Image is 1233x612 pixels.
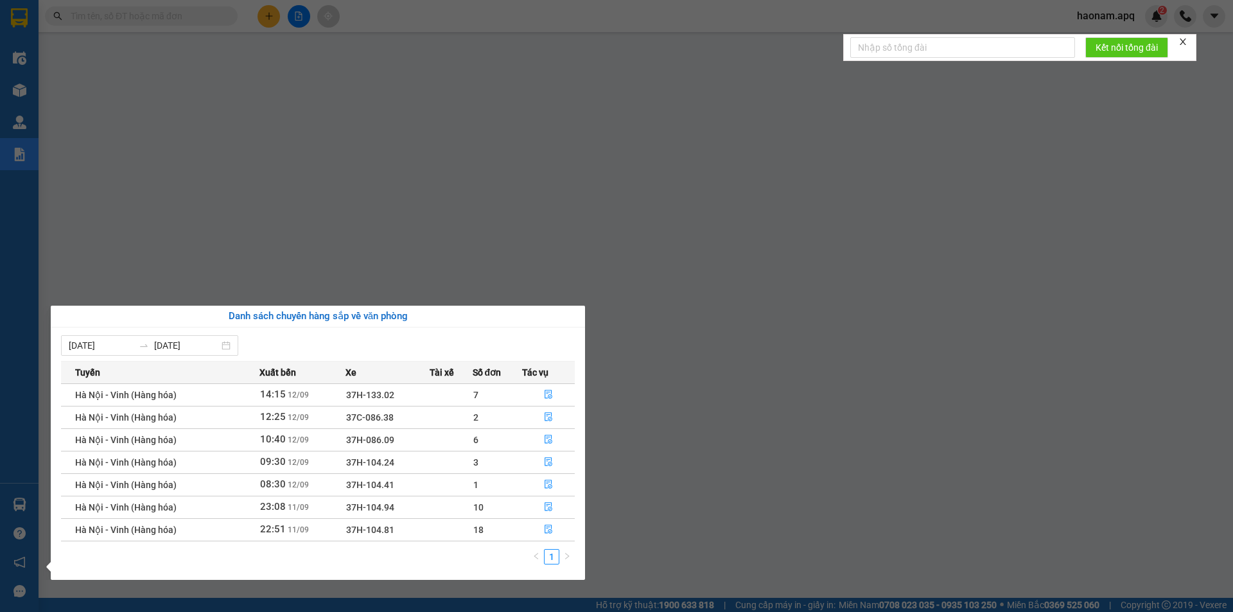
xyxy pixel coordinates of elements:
[288,435,309,444] span: 12/09
[288,525,309,534] span: 11/09
[473,457,478,468] span: 3
[346,480,394,490] span: 37H-104.41
[1178,37,1187,46] span: close
[75,412,177,423] span: Hà Nội - Vinh (Hàng hóa)
[473,480,478,490] span: 1
[288,503,309,512] span: 11/09
[346,435,394,445] span: 37H-086.09
[260,456,286,468] span: 09:30
[544,435,553,445] span: file-done
[1096,40,1158,55] span: Kết nối tổng đài
[544,457,553,468] span: file-done
[260,523,286,535] span: 22:51
[75,435,177,445] span: Hà Nội - Vinh (Hàng hóa)
[75,480,177,490] span: Hà Nội - Vinh (Hàng hóa)
[346,525,394,535] span: 37H-104.81
[259,365,296,380] span: Xuất bến
[523,520,574,540] button: file-done
[473,525,484,535] span: 18
[260,478,286,490] span: 08:30
[288,413,309,422] span: 12/09
[522,365,548,380] span: Tác vụ
[850,37,1075,58] input: Nhập số tổng đài
[473,412,478,423] span: 2
[346,457,394,468] span: 37H-104.24
[430,365,454,380] span: Tài xế
[563,552,571,560] span: right
[19,10,112,52] strong: CHUYỂN PHÁT NHANH AN PHÚ QUÝ
[18,55,113,98] span: [GEOGRAPHIC_DATA], [GEOGRAPHIC_DATA] ↔ [GEOGRAPHIC_DATA]
[345,365,356,380] span: Xe
[260,501,286,512] span: 23:08
[346,390,394,400] span: 37H-133.02
[6,69,16,133] img: logo
[545,550,559,564] a: 1
[523,497,574,518] button: file-done
[61,309,575,324] div: Danh sách chuyến hàng sắp về văn phòng
[473,365,502,380] span: Số đơn
[473,435,478,445] span: 6
[523,430,574,450] button: file-done
[559,549,575,564] li: Next Page
[529,549,544,564] button: left
[346,412,394,423] span: 37C-086.38
[75,390,177,400] span: Hà Nội - Vinh (Hàng hóa)
[260,411,286,423] span: 12:25
[69,338,134,353] input: Từ ngày
[346,502,394,512] span: 37H-104.94
[523,452,574,473] button: file-done
[288,390,309,399] span: 12/09
[544,525,553,535] span: file-done
[139,340,149,351] span: to
[473,390,478,400] span: 7
[260,389,286,400] span: 14:15
[75,457,177,468] span: Hà Nội - Vinh (Hàng hóa)
[75,502,177,512] span: Hà Nội - Vinh (Hàng hóa)
[532,552,540,560] span: left
[139,340,149,351] span: swap-right
[523,385,574,405] button: file-done
[544,502,553,512] span: file-done
[154,338,219,353] input: Đến ngày
[1085,37,1168,58] button: Kết nối tổng đài
[75,365,100,380] span: Tuyến
[260,433,286,445] span: 10:40
[523,475,574,495] button: file-done
[544,549,559,564] li: 1
[75,525,177,535] span: Hà Nội - Vinh (Hàng hóa)
[544,412,553,423] span: file-done
[473,502,484,512] span: 10
[529,549,544,564] li: Previous Page
[288,458,309,467] span: 12/09
[559,549,575,564] button: right
[544,480,553,490] span: file-done
[288,480,309,489] span: 12/09
[523,407,574,428] button: file-done
[544,390,553,400] span: file-done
